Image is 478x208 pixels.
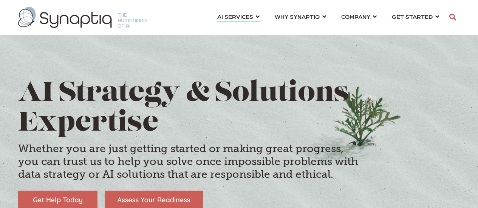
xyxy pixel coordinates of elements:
span: WHY SYNAPTIQ [275,13,320,20]
a: AI SERVICES [217,9,260,23]
a: WHY SYNAPTIQ [275,9,326,23]
nav: menu [210,4,447,31]
img: synaptiq logo-1 [18,7,147,28]
span: COMPANY [341,13,370,20]
span: GET STARTED [392,13,433,20]
h1: AI Strategy & Solutions Expertise [18,79,460,139]
a: COMPANY [341,9,377,23]
h4: Whether you are just getting started or making great progress, you can trust us to help you solve... [18,142,358,180]
a: GET STARTED [392,9,439,23]
span: AI SERVICES [217,13,253,20]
